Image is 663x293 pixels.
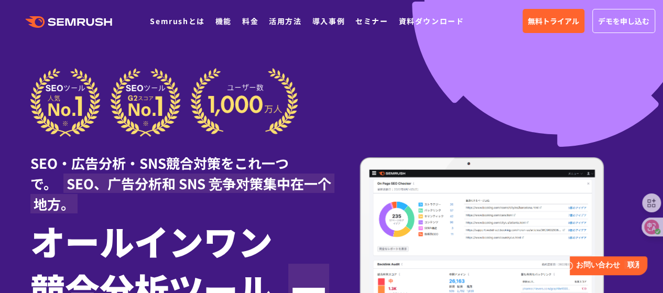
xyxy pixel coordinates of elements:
[215,16,232,26] a: 機能
[398,16,464,26] a: 資料ダウンロード
[269,16,301,26] a: 活用方法
[570,252,651,281] iframe: Help widget launcher
[355,16,388,26] a: セミナー
[312,16,345,26] a: 導入事例
[242,16,258,26] a: 料金
[598,15,649,27] span: デモを申し込む
[150,16,204,26] a: Semrushとは
[30,173,334,213] font: SEO、广告分析和 SNS 竞争对策集中在一个地方。
[592,9,655,33] a: デモを申し込む
[30,137,332,214] div: SEO・広告分析・SNS競合対策をこれ一つで。
[523,9,584,33] a: 無料トライアル
[528,15,579,27] span: 無料トライアル
[55,8,90,17] font: 联系我们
